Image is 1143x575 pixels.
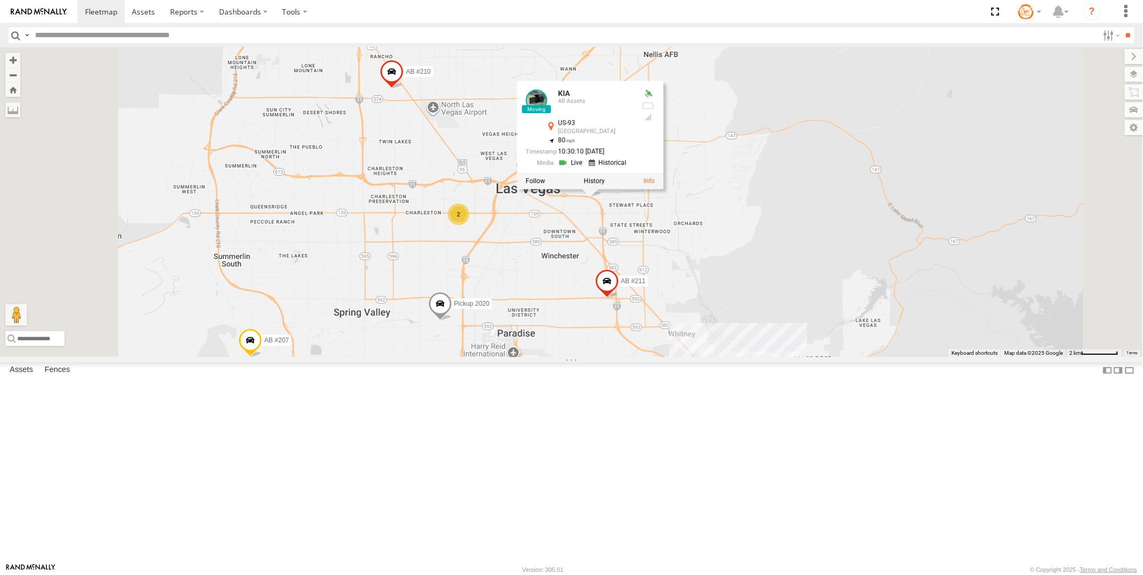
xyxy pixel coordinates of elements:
span: AB #207 [264,336,289,343]
img: rand-logo.svg [11,8,67,16]
span: Pickup 2020 [454,299,490,307]
label: Hide Summary Table [1124,362,1135,378]
div: [GEOGRAPHIC_DATA] [558,128,633,134]
a: View Asset Details [644,177,655,185]
a: Terms and Conditions [1080,566,1137,573]
a: View Live Media Streams [558,157,585,167]
i: ? [1083,3,1100,20]
a: Terms [1127,350,1138,355]
label: Realtime tracking of Asset [526,177,545,185]
span: AB #210 [406,68,431,75]
div: Version: 305.01 [523,566,563,573]
label: Fences [39,363,75,378]
button: Drag Pegman onto the map to open Street View [5,304,27,326]
div: 2 [448,204,469,225]
a: View Asset Details [526,89,547,111]
div: © Copyright 2025 - [1030,566,1137,573]
label: Dock Summary Table to the Left [1102,362,1113,378]
button: Zoom out [5,67,20,82]
a: View Historical Media Streams [589,157,630,167]
label: Search Query [23,27,31,43]
div: No battery health information received from this device. [642,101,655,110]
div: Tommy Stauffer [1014,4,1045,20]
label: Dock Summary Table to the Right [1113,362,1124,378]
div: US-93 [558,120,633,127]
div: Last Event GSM Signal Strength [642,113,655,121]
div: Date/time of location update [526,148,633,155]
label: Measure [5,102,20,117]
span: AB #211 [621,277,646,285]
label: View Asset History [584,177,605,185]
button: Zoom Home [5,82,20,97]
label: Assets [4,363,38,378]
span: 2 km [1069,350,1081,356]
a: KIA [558,89,570,97]
div: Valid GPS Fix [642,89,655,98]
button: Keyboard shortcuts [951,349,998,357]
label: Search Filter Options [1099,27,1122,43]
label: Map Settings [1125,120,1143,135]
span: Map data ©2025 Google [1004,350,1063,356]
a: Visit our Website [6,564,55,575]
button: Map Scale: 2 km per 65 pixels [1066,349,1121,357]
button: Zoom in [5,53,20,67]
span: 80 [558,136,575,143]
div: All Assets [558,98,633,104]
